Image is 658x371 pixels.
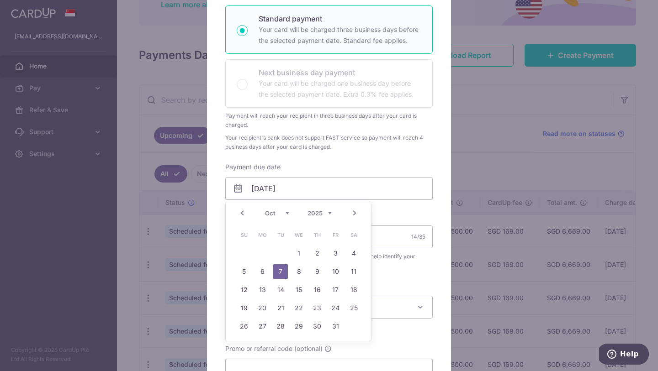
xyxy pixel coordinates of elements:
div: Payment will reach your recipient in three business days after your card is charged. [225,111,433,130]
a: 16 [310,282,324,297]
input: DD / MM / YYYY [225,177,433,200]
span: Monday [255,228,270,242]
span: Help [21,6,40,15]
a: 1 [292,246,306,261]
a: 21 [273,301,288,315]
p: Standard payment [259,13,421,24]
span: Sunday [237,228,251,242]
a: 27 [255,319,270,334]
span: Thursday [310,228,324,242]
div: Your recipient's bank does not support FAST service so payment will reach 4 business days after y... [225,133,433,152]
span: Saturday [346,228,361,242]
a: 5 [237,264,251,279]
a: 8 [292,264,306,279]
a: Next [349,208,360,219]
a: 14 [273,282,288,297]
div: 14/35 [411,232,425,241]
a: 15 [292,282,306,297]
span: Friday [328,228,343,242]
a: 9 [310,264,324,279]
a: 3 [328,246,343,261]
a: 31 [328,319,343,334]
p: Your card will be charged three business days before the selected payment date. Standard fee appl... [259,24,421,46]
a: Prev [237,208,248,219]
a: 24 [328,301,343,315]
a: 19 [237,301,251,315]
a: 13 [255,282,270,297]
a: 2 [310,246,324,261]
span: Wednesday [292,228,306,242]
a: 23 [310,301,324,315]
a: 25 [346,301,361,315]
a: 29 [292,319,306,334]
a: 20 [255,301,270,315]
a: 4 [346,246,361,261]
a: 6 [255,264,270,279]
a: 28 [273,319,288,334]
a: 17 [328,282,343,297]
span: Promo or referral code (optional) [225,344,323,353]
a: 11 [346,264,361,279]
iframe: Opens a widget where you can find more information [599,344,649,366]
a: 7 [273,264,288,279]
span: Tuesday [273,228,288,242]
a: 30 [310,319,324,334]
a: 12 [237,282,251,297]
a: 18 [346,282,361,297]
a: 26 [237,319,251,334]
label: Payment due date [225,162,281,172]
a: 10 [328,264,343,279]
a: 22 [292,301,306,315]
